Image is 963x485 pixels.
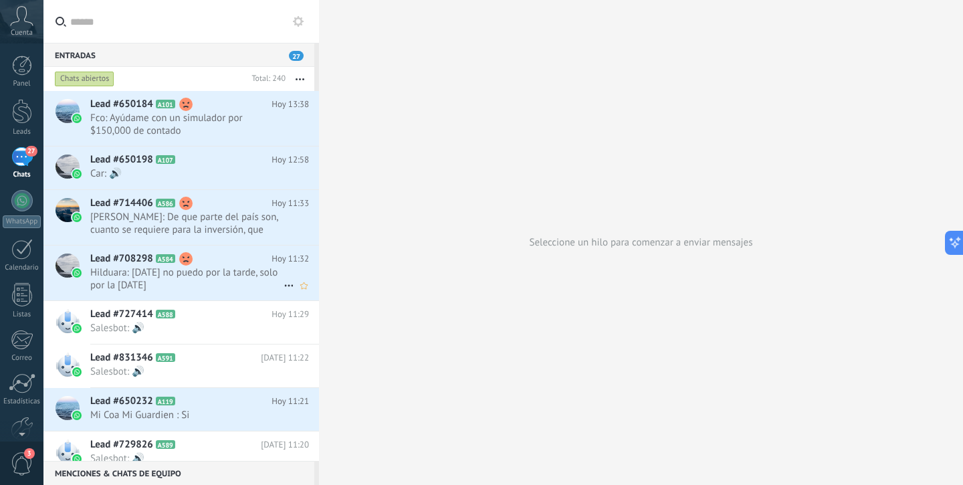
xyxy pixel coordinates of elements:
[156,397,175,405] span: A119
[43,461,314,485] div: Menciones & Chats de equipo
[55,71,114,87] div: Chats abiertos
[272,252,309,266] span: Hoy 11:32
[156,199,175,207] span: A586
[90,252,153,266] span: Lead #708298
[3,215,41,228] div: WhatsApp
[43,43,314,67] div: Entradas
[3,397,41,406] div: Estadísticas
[11,29,33,37] span: Cuenta
[90,409,284,421] span: Mi Coa Mi Guardien : Si
[90,98,153,111] span: Lead #650184
[3,171,41,179] div: Chats
[90,308,153,321] span: Lead #727414
[90,266,284,292] span: Hilduara: [DATE] no puedo por la tarde, solo por la [DATE]
[261,351,309,365] span: [DATE] 11:22
[3,264,41,272] div: Calendario
[261,438,309,452] span: [DATE] 11:20
[90,197,153,210] span: Lead #714406
[272,308,309,321] span: Hoy 11:29
[72,411,82,420] img: waba.svg
[43,431,319,474] a: Lead #729826 A589 [DATE] 11:20 Salesbot: 🔊
[72,367,82,377] img: waba.svg
[272,98,309,111] span: Hoy 13:38
[90,351,153,365] span: Lead #831346
[72,454,82,464] img: waba.svg
[246,72,286,86] div: Total: 240
[43,301,319,344] a: Lead #727414 A588 Hoy 11:29 Salesbot: 🔊
[90,395,153,408] span: Lead #650232
[3,80,41,88] div: Panel
[72,169,82,179] img: waba.svg
[43,388,319,431] a: Lead #650232 A119 Hoy 11:21 Mi Coa Mi Guardien : Si
[90,167,284,180] span: Car: 🔊
[90,438,153,452] span: Lead #729826
[156,155,175,164] span: A107
[289,51,304,61] span: 27
[90,153,153,167] span: Lead #650198
[3,310,41,319] div: Listas
[43,91,319,146] a: Lead #650184 A101 Hoy 13:38 Fco: Ayúdame con un simulador por $150,000 de contado
[43,246,319,300] a: Lead #708298 A584 Hoy 11:32 Hilduara: [DATE] no puedo por la tarde, solo por la [DATE]
[3,128,41,136] div: Leads
[156,353,175,362] span: A591
[156,100,175,108] span: A101
[90,112,284,137] span: Fco: Ayúdame con un simulador por $150,000 de contado
[156,254,175,263] span: A584
[272,153,309,167] span: Hoy 12:58
[90,452,284,465] span: Salesbot: 🔊
[72,213,82,222] img: waba.svg
[72,114,82,123] img: waba.svg
[25,146,37,157] span: 27
[90,365,284,378] span: Salesbot: 🔊
[3,354,41,363] div: Correo
[90,211,284,236] span: [PERSON_NAME]: De que parte del país son, cuanto se requiere para la inversión, que garantías dan...
[286,67,314,91] button: Más
[156,440,175,449] span: A589
[90,322,284,334] span: Salesbot: 🔊
[43,345,319,387] a: Lead #831346 A591 [DATE] 11:22 Salesbot: 🔊
[272,395,309,408] span: Hoy 11:21
[43,147,319,189] a: Lead #650198 A107 Hoy 12:58 Car: 🔊
[272,197,309,210] span: Hoy 11:33
[156,310,175,318] span: A588
[24,448,35,459] span: 3
[72,324,82,333] img: waba.svg
[43,190,319,245] a: Lead #714406 A586 Hoy 11:33 [PERSON_NAME]: De que parte del país son, cuanto se requiere para la ...
[72,268,82,278] img: waba.svg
